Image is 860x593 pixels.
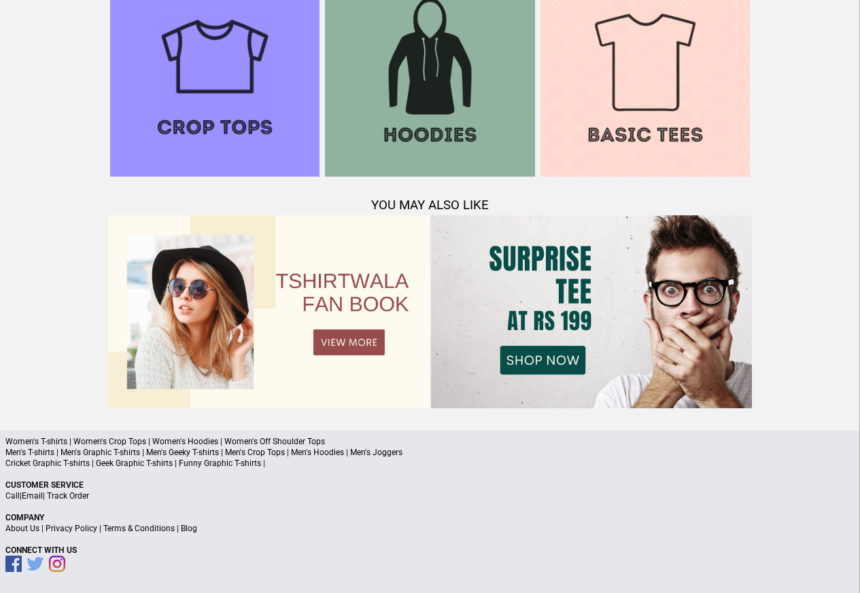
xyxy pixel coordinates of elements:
[5,490,855,501] p: | |
[181,524,197,533] a: Blog
[5,447,855,458] p: Men's T-shirts | Men's Graphic T-shirts | Men's Geeky T-shirts | Men's Crop Tops | Men's Hoodies ...
[5,436,855,447] p: Women's T-shirts | Women's Crop Tops | Women's Hoodies | Women's Off Shoulder Tops
[46,524,97,533] a: Privacy Policy
[103,524,175,533] a: Terms & Conditions
[5,512,855,523] p: Company
[5,524,39,533] a: About Us
[5,480,855,490] p: Customer Service
[22,491,43,501] a: Email
[371,198,489,213] span: YOU MAY ALSO LIKE
[5,545,855,556] p: Connect With Us
[5,523,855,534] p: | | |
[5,491,20,501] a: Call
[5,458,855,469] p: Cricket Graphic T-shirts | Geek Graphic T-shirts | Funny Graphic T-shirts |
[47,491,89,501] a: Track Order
